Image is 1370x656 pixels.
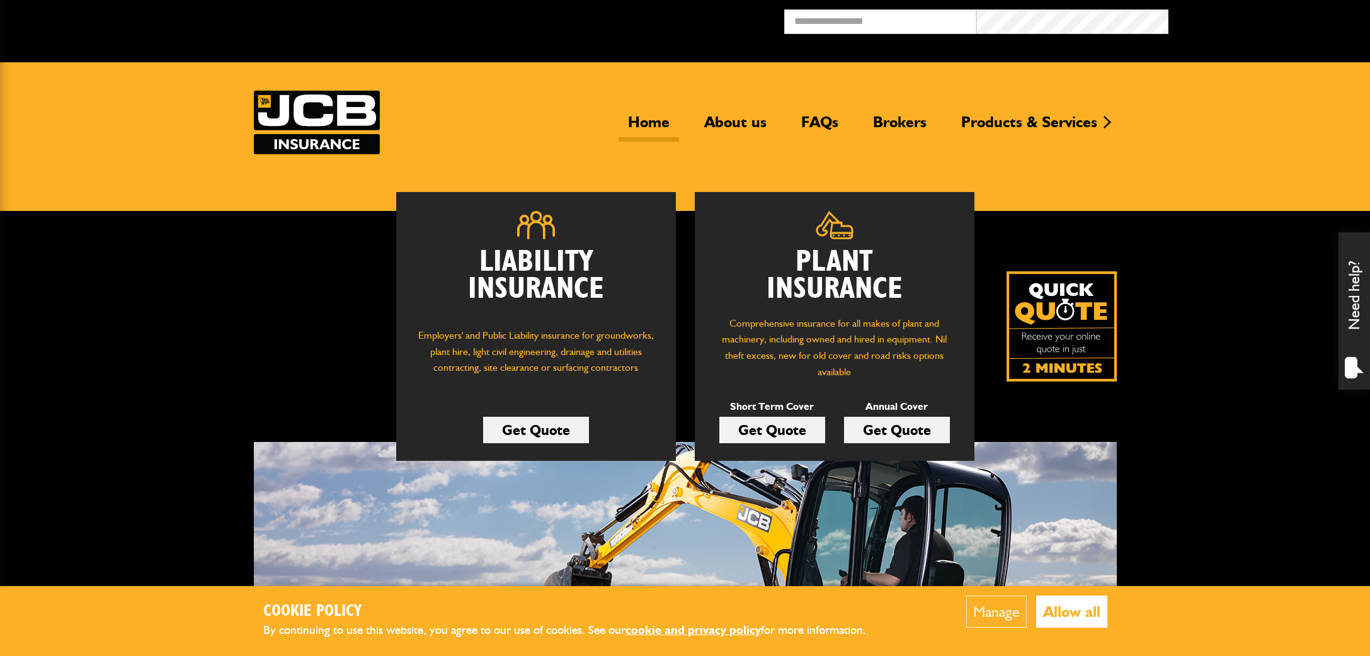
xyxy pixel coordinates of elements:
[1036,596,1107,628] button: Allow all
[844,417,950,443] a: Get Quote
[864,113,936,142] a: Brokers
[719,417,825,443] a: Get Quote
[1007,271,1117,382] a: Get your insurance quote isn just 2-minutes
[1007,271,1117,382] img: Quick Quote
[714,315,956,380] p: Comprehensive insurance for all makes of plant and machinery, including owned and hired in equipm...
[792,113,848,142] a: FAQs
[695,113,776,142] a: About us
[625,623,761,637] a: cookie and privacy policy
[844,399,950,415] p: Annual Cover
[415,327,657,388] p: Employers' and Public Liability insurance for groundworks, plant hire, light civil engineering, d...
[952,113,1107,142] a: Products & Services
[483,417,589,443] a: Get Quote
[719,399,825,415] p: Short Term Cover
[254,91,380,154] img: JCB Insurance Services logo
[254,91,380,154] a: JCB Insurance Services
[1168,9,1361,29] button: Broker Login
[714,249,956,303] h2: Plant Insurance
[415,249,657,315] h2: Liability Insurance
[1339,232,1370,390] div: Need help?
[263,602,887,621] h2: Cookie Policy
[619,113,679,142] a: Home
[966,596,1027,628] button: Manage
[263,621,887,640] p: By continuing to use this website, you agree to our use of cookies. See our for more information.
